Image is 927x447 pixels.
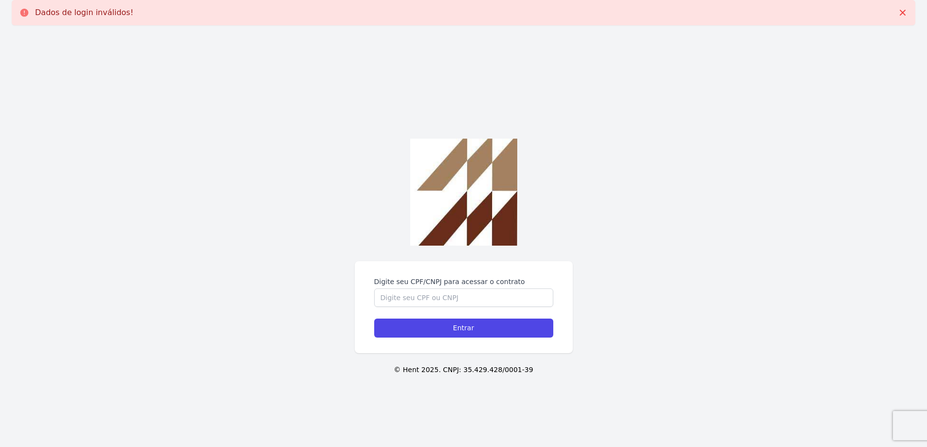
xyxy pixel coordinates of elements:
p: © Hent 2025. CNPJ: 35.429.428/0001-39 [16,365,911,375]
input: Entrar [374,319,553,338]
input: Digite seu CPF ou CNPJ [374,288,553,307]
img: download.jpg [410,139,517,246]
label: Digite seu CPF/CNPJ para acessar o contrato [374,277,553,286]
p: Dados de login inválidos! [35,8,133,18]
